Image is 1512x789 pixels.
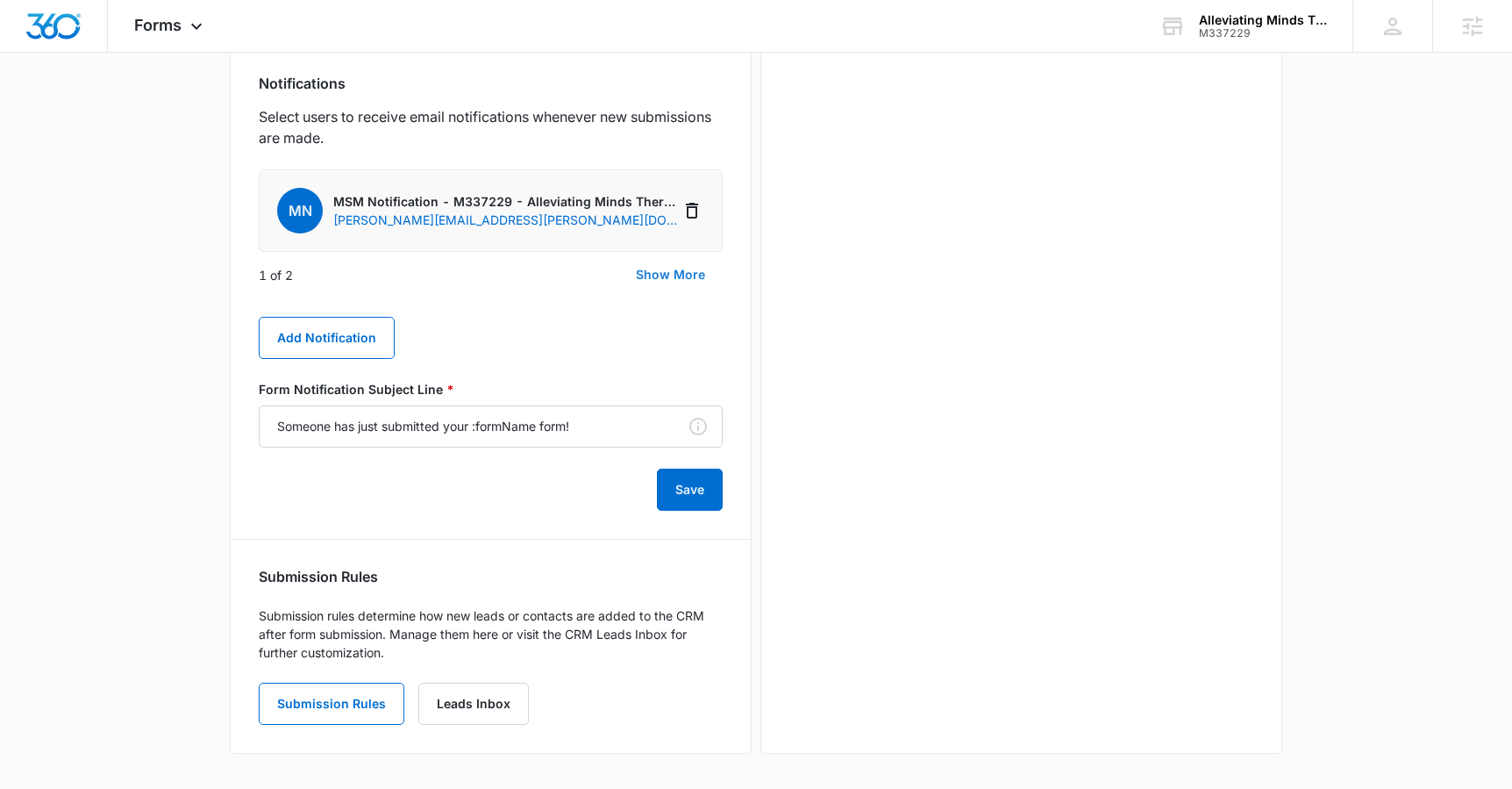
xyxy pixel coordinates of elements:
[418,683,529,725] a: Leads Inbox
[618,254,723,296] button: Show More
[277,188,323,233] span: MN
[49,28,86,42] div: v 4.0.25
[134,16,182,34] span: Forms
[28,46,42,60] img: website_grey.svg
[259,266,293,284] p: 1 of 2
[1199,13,1327,27] div: account name
[259,380,723,398] label: Form Notification Subject Line
[259,106,723,148] p: Select users to receive email notifications whenever new submissions are made.
[28,28,42,42] img: logo_orange.svg
[679,197,704,225] button: Delete Notification
[194,104,296,115] div: Keywords by Traffic
[175,102,189,116] img: tab_keywords_by_traffic_grey.svg
[46,46,193,60] div: Domain: [DOMAIN_NAME]
[47,102,61,116] img: tab_domain_overview_orange.svg
[657,469,723,511] button: Save
[259,683,404,725] button: Submission Rules
[333,192,679,211] p: MSM Notification - M337229 - Alleviating Minds Therapy Services
[259,75,346,92] h3: Notifications
[1199,27,1327,39] div: account id
[333,211,679,229] p: [PERSON_NAME][EMAIL_ADDRESS][PERSON_NAME][DOMAIN_NAME]
[259,606,723,662] p: Submission rules determine how new leads or contacts are added to the CRM after form submission. ...
[11,520,55,535] span: Submit
[67,104,157,115] div: Domain Overview
[259,317,395,359] button: Add Notification
[259,568,378,585] h3: Submission Rules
